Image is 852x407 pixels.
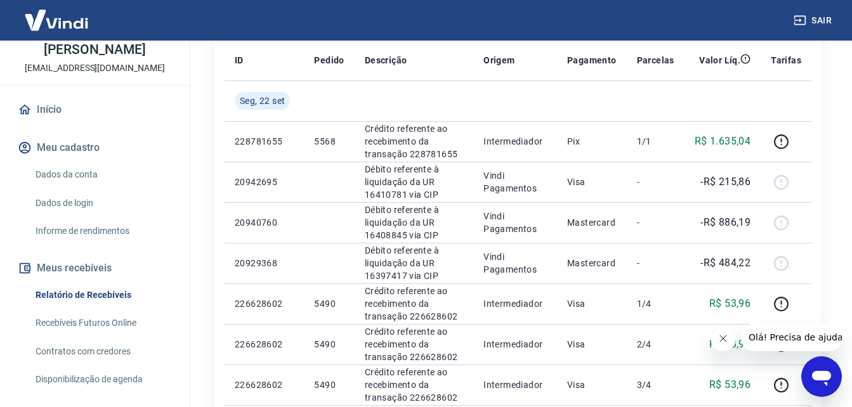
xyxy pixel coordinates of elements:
[30,310,174,336] a: Recebíveis Futuros Online
[30,339,174,365] a: Contratos com credores
[365,122,463,160] p: Crédito referente ao recebimento da transação 228781655
[483,135,547,148] p: Intermediador
[314,338,344,351] p: 5490
[637,338,674,351] p: 2/4
[365,163,463,201] p: Débito referente à liquidação da UR 16410781 via CIP
[235,216,294,229] p: 20940760
[235,54,244,67] p: ID
[235,135,294,148] p: 228781655
[483,54,514,67] p: Origem
[741,323,842,351] iframe: Mensagem da empresa
[711,326,736,351] iframe: Fechar mensagem
[801,356,842,397] iframe: Botão para abrir a janela de mensagens
[567,257,617,269] p: Mastercard
[235,338,294,351] p: 226628602
[483,378,547,391] p: Intermediador
[483,297,547,310] p: Intermediador
[365,203,463,242] p: Débito referente à liquidação da UR 16408845 via CIP
[637,378,674,391] p: 3/4
[365,285,463,323] p: Crédito referente ao recebimento da transação 226628602
[314,378,344,391] p: 5490
[44,43,145,56] p: [PERSON_NAME]
[240,94,285,107] span: Seg, 22 set
[15,134,174,162] button: Meu cadastro
[15,1,98,39] img: Vindi
[771,54,801,67] p: Tarifas
[567,378,617,391] p: Visa
[567,135,617,148] p: Pix
[15,96,174,124] a: Início
[235,297,294,310] p: 226628602
[15,254,174,282] button: Meus recebíveis
[791,9,837,32] button: Sair
[30,366,174,392] a: Disponibilização de agenda
[700,215,750,230] p: -R$ 886,19
[30,190,174,216] a: Dados de login
[365,325,463,363] p: Crédito referente ao recebimento da transação 226628602
[637,54,674,67] p: Parcelas
[567,338,617,351] p: Visa
[365,366,463,404] p: Crédito referente ao recebimento da transação 226628602
[637,297,674,310] p: 1/4
[567,176,617,188] p: Visa
[567,54,617,67] p: Pagamento
[637,176,674,188] p: -
[8,9,107,19] span: Olá! Precisa de ajuda?
[365,244,463,282] p: Débito referente à liquidação da UR 16397417 via CIP
[30,282,174,308] a: Relatório de Recebíveis
[314,135,344,148] p: 5568
[567,297,617,310] p: Visa
[483,338,547,351] p: Intermediador
[483,210,547,235] p: Vindi Pagamentos
[567,216,617,229] p: Mastercard
[365,54,407,67] p: Descrição
[483,250,547,276] p: Vindi Pagamentos
[314,54,344,67] p: Pedido
[637,216,674,229] p: -
[709,337,750,352] p: R$ 53,96
[235,176,294,188] p: 20942695
[700,174,750,190] p: -R$ 215,86
[25,61,165,75] p: [EMAIL_ADDRESS][DOMAIN_NAME]
[235,257,294,269] p: 20929368
[235,378,294,391] p: 226628602
[314,297,344,310] p: 5490
[700,255,750,271] p: -R$ 484,22
[30,218,174,244] a: Informe de rendimentos
[30,162,174,188] a: Dados da conta
[695,134,750,149] p: R$ 1.635,04
[699,54,740,67] p: Valor Líq.
[483,169,547,195] p: Vindi Pagamentos
[709,377,750,392] p: R$ 53,96
[709,296,750,311] p: R$ 53,96
[637,257,674,269] p: -
[637,135,674,148] p: 1/1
